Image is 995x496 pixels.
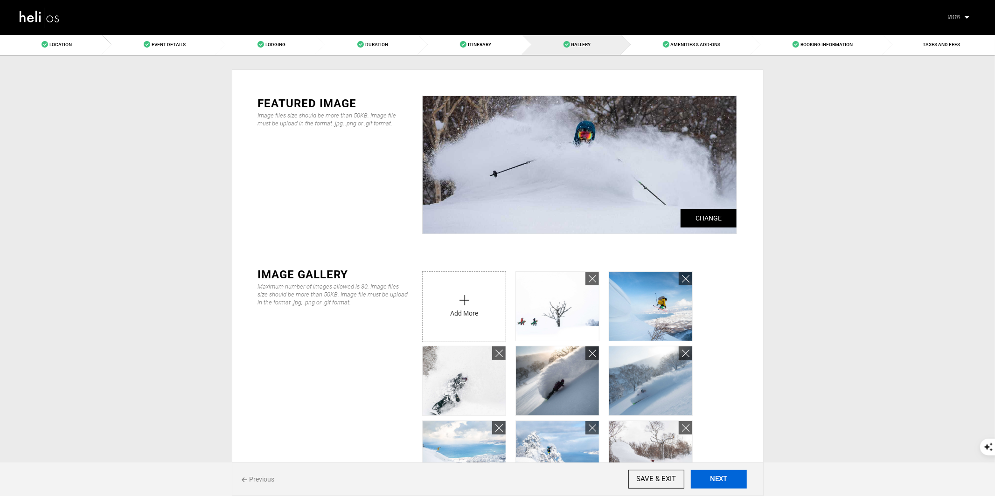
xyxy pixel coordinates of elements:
span: Booking Information [800,42,853,47]
img: 57cf4614-db06-4e11-b754-e6af621e6da3_9124_df1f99be7942e08ad71ab317063c8208_pkg_cgl.jpg [609,346,692,415]
span: Itinerary [468,42,491,47]
a: Remove [492,421,506,434]
img: effde0f6-e014-4ad9-898e-39259e1b5097_9124_7b412b9ff347e5ef55bcd46d05ba07c3_pkg_cgl.jpg [516,421,599,490]
a: Remove [585,421,599,434]
label: Change [681,209,737,227]
span: Previous [242,475,275,484]
a: Remove [585,346,599,360]
img: heli-logo [19,5,61,30]
img: bccf165b-42a8-44bf-aaef-8cca2cb1dfb2_9124_abaa0fc759d3c66c661471451d55a50d_pkg_cgl.jpg [609,421,692,490]
div: FEATURED IMAGE [258,96,409,111]
img: c0ca585e-e3d8-4002-b8a9-9d48b1c81adb_9124_36bc999d2bee7f48b741100ebef4c3bb_pkg_cgl.jpg [423,346,506,415]
span: Event Details [152,42,186,47]
img: 93861012-1d8a-44fc-ac90-39408ea175b6_9124_2c0b4bc94379c048e95edd6a13c2285b_pkg_cgl.jpg [516,346,599,415]
a: Remove [679,421,692,434]
span: Amenities & Add-Ons [671,42,721,47]
img: back%20icon.svg [242,477,247,482]
img: d4d51e56ba51b71ae92b8dc13b1be08e.png [947,10,961,24]
div: IMAGE GALLERY [258,267,409,282]
span: Location [49,42,72,47]
input: SAVE & EXIT [628,470,684,489]
div: Image files size should be more than 50KB. Image file must be upload in the format .jpg, .png or ... [258,111,409,127]
a: Remove [585,272,599,285]
span: Lodging [265,42,285,47]
img: f4f1695d-9de5-42e7-8c35-bf892a7b1019_9124_15b712d881aa79b300df65d4421e592b_pkg_cgl.jpg [609,272,692,341]
span: TAXES AND FEES [923,42,960,47]
img: 4a4084fb-042c-4ff0-bd44-f9594a06531f_9124_155c27e4e8e588214100efd3007cbada_pkg_cgl.jpg [516,272,599,341]
span: Duration [365,42,388,47]
img: a17aede3-d2f4-47e9-a617-1b2f9f7b2bcc_9124_3c1be9274b4ef41c6e8969e27a496e82_pkg_cgl.jpg [423,421,506,490]
img: 544a05886a850c85c9fa727b03da7f5c.jpeg [423,96,737,234]
a: Remove [492,346,506,360]
button: NEXT [691,470,747,489]
a: Remove [679,346,692,360]
a: Remove [679,272,692,285]
div: Maximum number of images allowed is 30. Image files size should be more than 50KB. Image file mus... [258,282,409,306]
span: Gallery [571,42,591,47]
